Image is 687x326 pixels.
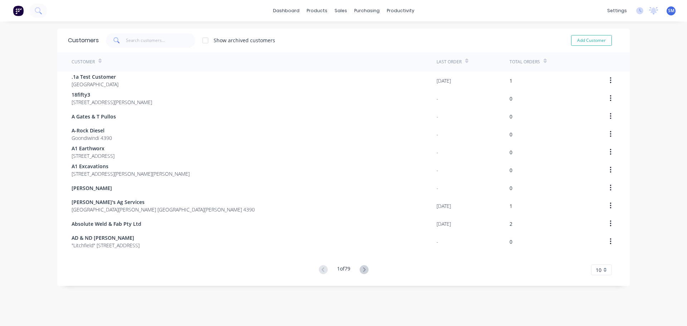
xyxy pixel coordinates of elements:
div: 0 [510,238,512,245]
span: A-Rock Diesel [72,127,112,134]
div: Last Order [437,59,462,65]
div: 1 [510,202,512,210]
div: 2 [510,220,512,228]
div: - [437,238,438,245]
div: products [303,5,331,16]
span: 18fifty3 [72,91,152,98]
span: [STREET_ADDRESS][PERSON_NAME] [72,98,152,106]
span: SM [668,8,674,14]
div: - [437,95,438,102]
div: purchasing [351,5,383,16]
span: [PERSON_NAME] [72,184,112,192]
span: [PERSON_NAME]'s Ag Services [72,198,255,206]
span: [GEOGRAPHIC_DATA][PERSON_NAME] [GEOGRAPHIC_DATA][PERSON_NAME] 4390 [72,206,255,213]
div: - [437,131,438,138]
span: A1 Excavations [72,162,190,170]
div: 0 [510,184,512,192]
span: A Gates & T Pullos [72,113,116,120]
div: Customer [72,59,95,65]
span: [STREET_ADDRESS] [72,152,114,160]
div: Customers [68,36,99,45]
div: sales [331,5,351,16]
span: [GEOGRAPHIC_DATA] [72,81,118,88]
div: [DATE] [437,220,451,228]
div: - [437,113,438,120]
span: Absolute Weld & Fab Pty Ltd [72,220,141,228]
span: A1 Earthworx [72,145,114,152]
div: 0 [510,95,512,102]
div: 0 [510,131,512,138]
div: 0 [510,166,512,174]
div: - [437,149,438,156]
div: - [437,184,438,192]
a: dashboard [269,5,303,16]
span: AD & ND [PERSON_NAME] [72,234,140,242]
img: Factory [13,5,24,16]
div: [DATE] [437,77,451,84]
div: 0 [510,113,512,120]
div: 1 [510,77,512,84]
span: [STREET_ADDRESS][PERSON_NAME][PERSON_NAME] [72,170,190,177]
span: "Litchfield" [STREET_ADDRESS] [72,242,140,249]
div: settings [604,5,630,16]
div: - [437,166,438,174]
div: 1 of 79 [337,265,350,275]
span: 10 [596,266,601,274]
div: Total Orders [510,59,540,65]
div: productivity [383,5,418,16]
div: Show archived customers [214,37,275,44]
span: .1a Test Customer [72,73,118,81]
input: Search customers... [126,33,196,48]
span: Goondiwindi 4390 [72,134,112,142]
button: Add Customer [571,35,612,46]
div: 0 [510,149,512,156]
div: [DATE] [437,202,451,210]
